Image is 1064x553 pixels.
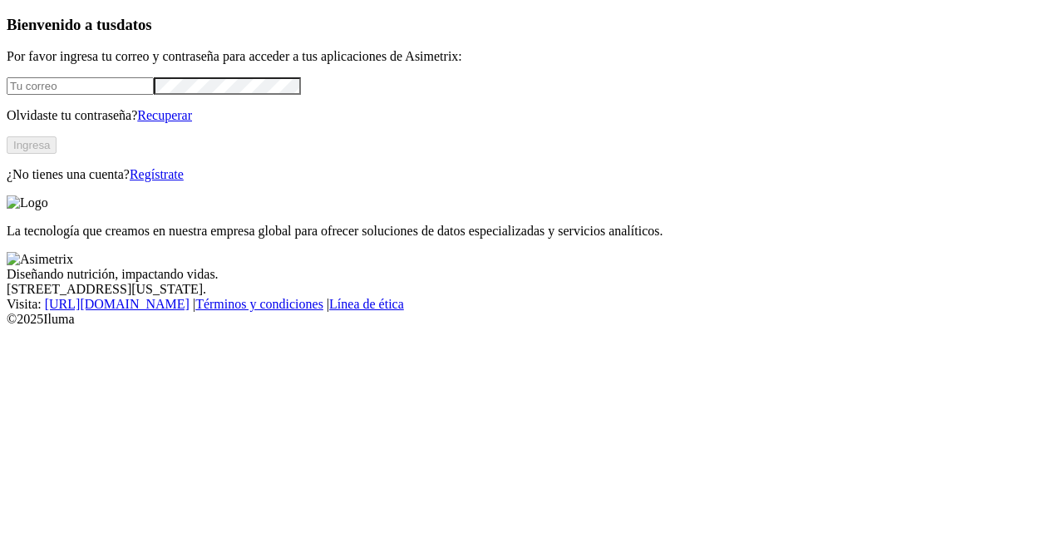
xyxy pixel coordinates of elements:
[45,297,190,311] a: [URL][DOMAIN_NAME]
[137,108,192,122] a: Recuperar
[7,297,1057,312] div: Visita : | |
[130,167,184,181] a: Regístrate
[7,267,1057,282] div: Diseñando nutrición, impactando vidas.
[7,136,57,154] button: Ingresa
[7,16,1057,34] h3: Bienvenido a tus
[7,77,154,95] input: Tu correo
[7,282,1057,297] div: [STREET_ADDRESS][US_STATE].
[7,49,1057,64] p: Por favor ingresa tu correo y contraseña para acceder a tus aplicaciones de Asimetrix:
[7,108,1057,123] p: Olvidaste tu contraseña?
[7,224,1057,239] p: La tecnología que creamos en nuestra empresa global para ofrecer soluciones de datos especializad...
[7,252,73,267] img: Asimetrix
[329,297,404,311] a: Línea de ética
[7,312,1057,327] div: © 2025 Iluma
[7,167,1057,182] p: ¿No tienes una cuenta?
[195,297,323,311] a: Términos y condiciones
[7,195,48,210] img: Logo
[116,16,152,33] span: datos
